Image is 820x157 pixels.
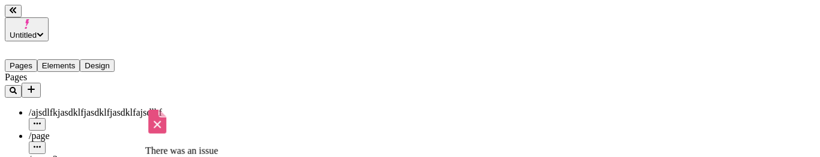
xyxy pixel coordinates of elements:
div: Pages [5,72,148,83]
button: Untitled [5,17,49,41]
span: Untitled [10,31,37,40]
button: Add new [22,83,41,98]
button: Pages [5,59,37,72]
button: Elements [37,59,80,72]
span: /ajsdlfkjasdklfjasdklfjasdklfajsdlkf [29,107,162,117]
span: /page [29,131,50,141]
button: Design [80,59,115,72]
